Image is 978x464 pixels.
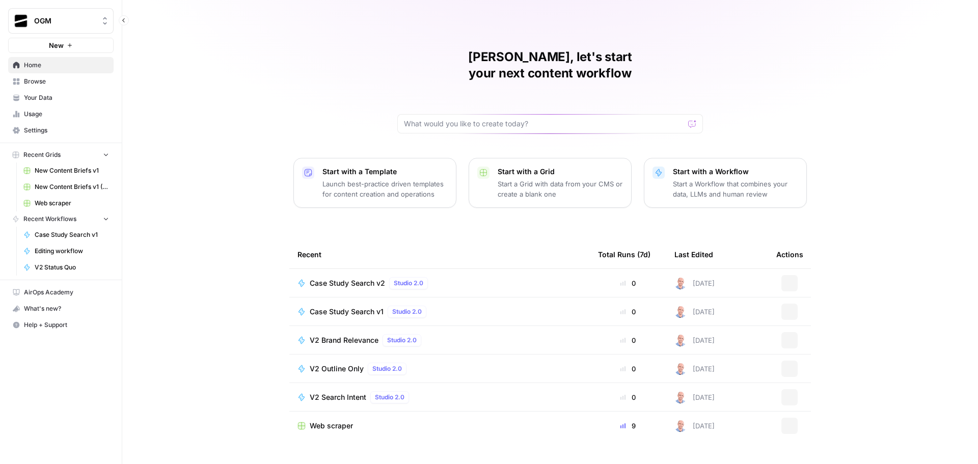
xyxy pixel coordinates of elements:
[23,214,76,224] span: Recent Workflows
[776,240,803,268] div: Actions
[674,277,715,289] div: [DATE]
[35,182,109,192] span: New Content Briefs v1 (DUPLICATED FOR NEW CLIENTS)
[598,278,658,288] div: 0
[310,278,385,288] span: Case Study Search v2
[469,158,632,208] button: Start with a GridStart a Grid with data from your CMS or create a blank one
[19,227,114,243] a: Case Study Search v1
[8,122,114,139] a: Settings
[35,230,109,239] span: Case Study Search v1
[392,307,422,316] span: Studio 2.0
[8,38,114,53] button: New
[598,335,658,345] div: 0
[35,247,109,256] span: Editing workflow
[674,240,713,268] div: Last Edited
[674,334,715,346] div: [DATE]
[674,306,715,318] div: [DATE]
[297,421,582,431] a: Web scraper
[674,420,687,432] img: 4tx75zylyv1pt3lh6v9ok7bbf875
[674,420,715,432] div: [DATE]
[674,277,687,289] img: 4tx75zylyv1pt3lh6v9ok7bbf875
[372,364,402,373] span: Studio 2.0
[674,334,687,346] img: 4tx75zylyv1pt3lh6v9ok7bbf875
[297,363,582,375] a: V2 Outline OnlyStudio 2.0
[297,277,582,289] a: Case Study Search v2Studio 2.0
[598,307,658,317] div: 0
[35,166,109,175] span: New Content Briefs v1
[498,179,623,199] p: Start a Grid with data from your CMS or create a blank one
[24,320,109,330] span: Help + Support
[8,8,114,34] button: Workspace: OGM
[297,334,582,346] a: V2 Brand RelevanceStudio 2.0
[8,106,114,122] a: Usage
[297,391,582,403] a: V2 Search IntentStudio 2.0
[24,110,109,119] span: Usage
[310,335,378,345] span: V2 Brand Relevance
[598,421,658,431] div: 9
[8,57,114,73] a: Home
[674,363,687,375] img: 4tx75zylyv1pt3lh6v9ok7bbf875
[375,393,404,402] span: Studio 2.0
[19,259,114,276] a: V2 Status Quo
[404,119,684,129] input: What would you like to create today?
[322,179,448,199] p: Launch best-practice driven templates for content creation and operations
[674,391,687,403] img: 4tx75zylyv1pt3lh6v9ok7bbf875
[49,40,64,50] span: New
[293,158,456,208] button: Start with a TemplateLaunch best-practice driven templates for content creation and operations
[498,167,623,177] p: Start with a Grid
[9,301,113,316] div: What's new?
[598,392,658,402] div: 0
[598,240,650,268] div: Total Runs (7d)
[24,288,109,297] span: AirOps Academy
[19,195,114,211] a: Web scraper
[397,49,703,81] h1: [PERSON_NAME], let's start your next content workflow
[8,284,114,301] a: AirOps Academy
[674,363,715,375] div: [DATE]
[310,307,384,317] span: Case Study Search v1
[322,167,448,177] p: Start with a Template
[673,167,798,177] p: Start with a Workflow
[8,211,114,227] button: Recent Workflows
[19,243,114,259] a: Editing workflow
[674,306,687,318] img: 4tx75zylyv1pt3lh6v9ok7bbf875
[394,279,423,288] span: Studio 2.0
[297,240,582,268] div: Recent
[19,162,114,179] a: New Content Briefs v1
[644,158,807,208] button: Start with a WorkflowStart a Workflow that combines your data, LLMs and human review
[24,77,109,86] span: Browse
[673,179,798,199] p: Start a Workflow that combines your data, LLMs and human review
[8,90,114,106] a: Your Data
[34,16,96,26] span: OGM
[24,61,109,70] span: Home
[8,147,114,162] button: Recent Grids
[35,263,109,272] span: V2 Status Quo
[310,392,366,402] span: V2 Search Intent
[24,93,109,102] span: Your Data
[310,364,364,374] span: V2 Outline Only
[8,73,114,90] a: Browse
[387,336,417,345] span: Studio 2.0
[297,306,582,318] a: Case Study Search v1Studio 2.0
[598,364,658,374] div: 0
[310,421,353,431] span: Web scraper
[8,317,114,333] button: Help + Support
[23,150,61,159] span: Recent Grids
[19,179,114,195] a: New Content Briefs v1 (DUPLICATED FOR NEW CLIENTS)
[8,301,114,317] button: What's new?
[35,199,109,208] span: Web scraper
[24,126,109,135] span: Settings
[12,12,30,30] img: OGM Logo
[674,391,715,403] div: [DATE]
